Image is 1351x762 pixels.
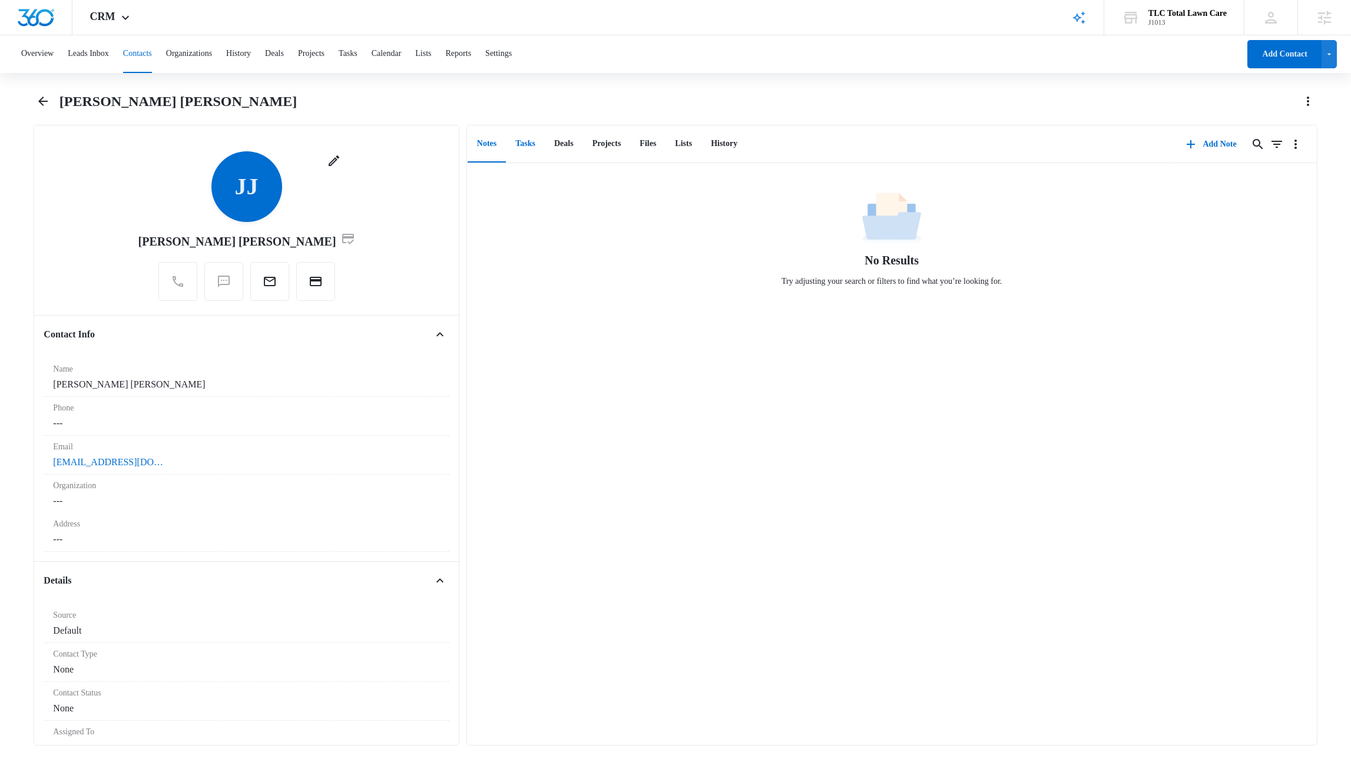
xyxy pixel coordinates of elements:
[865,251,919,269] h1: No Results
[53,648,439,660] label: Contact Type
[1174,130,1248,158] button: Add Note
[59,92,297,110] h1: [PERSON_NAME] [PERSON_NAME]
[1148,18,1227,26] div: account id
[1286,135,1305,154] button: Overflow Menu
[296,281,335,290] a: Charge
[53,479,439,492] label: Organization
[53,416,439,430] dd: ---
[166,35,212,73] button: Organizations
[44,682,449,721] div: Contact StatusNone
[265,35,284,73] button: Deals
[446,35,472,73] button: Reports
[53,518,439,530] label: Address
[123,35,152,73] button: Contacts
[44,436,449,475] div: Email[EMAIL_ADDRESS][DOMAIN_NAME]
[44,475,449,513] div: Organization---
[250,262,289,301] button: Email
[1299,92,1317,111] button: Actions
[372,35,402,73] button: Calendar
[44,358,449,397] div: Name[PERSON_NAME] [PERSON_NAME]
[53,609,439,621] label: Source
[44,513,449,552] div: Address---
[1267,135,1286,154] button: Filters
[630,126,665,163] button: Files
[53,740,439,754] dd: ---
[226,35,251,73] button: History
[53,377,439,392] dd: [PERSON_NAME] [PERSON_NAME]
[431,571,449,590] button: Close
[53,440,439,453] label: Email
[53,494,439,508] dd: ---
[468,126,506,163] button: Notes
[701,126,747,163] button: History
[485,35,512,73] button: Settings
[53,363,439,375] label: Name
[1249,135,1267,154] button: Search...
[782,275,1002,287] p: Try adjusting your search or filters to find what you’re looking for.
[545,126,583,163] button: Deals
[44,643,449,682] div: Contact TypeNone
[665,126,701,163] button: Lists
[44,327,95,342] h4: Contact Info
[506,126,545,163] button: Tasks
[1148,9,1227,18] div: account name
[415,35,431,73] button: Lists
[53,455,171,469] a: [EMAIL_ADDRESS][DOMAIN_NAME]
[34,92,52,111] button: Back
[583,126,631,163] button: Projects
[298,35,324,73] button: Projects
[53,402,439,414] label: Phone
[339,35,357,73] button: Tasks
[44,574,71,588] h4: Details
[53,662,439,677] dd: None
[53,701,439,715] dd: None
[68,35,109,73] button: Leads Inbox
[53,624,439,638] dd: Default
[53,687,439,699] label: Contact Status
[53,532,439,546] dd: ---
[1247,40,1322,68] button: Add Contact
[44,397,449,436] div: Phone---
[250,281,289,290] a: Email
[862,189,921,248] img: No Data
[90,11,115,23] span: CRM
[53,725,439,738] label: Assigned To
[44,604,449,643] div: SourceDefault
[431,325,449,344] button: Close
[21,35,54,73] button: Overview
[44,721,449,760] div: Assigned To---
[296,262,335,301] button: Charge
[138,231,355,250] div: [PERSON_NAME] [PERSON_NAME]
[211,151,282,222] span: JJ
